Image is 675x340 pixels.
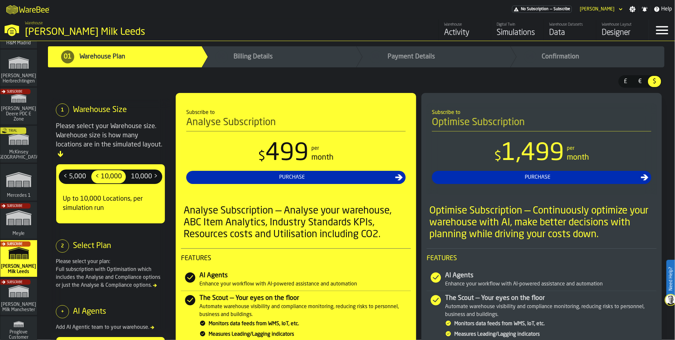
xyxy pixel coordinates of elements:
div: Measures Leading/Lagging indicators [454,330,657,338]
h4: Analyse Subscription [186,117,406,131]
span: Trial [9,129,17,133]
span: < 10,000 [93,171,124,182]
h4: Optimise Subscription [432,117,651,131]
a: link-to-/wh/i/9d85c013-26f4-4c06-9c7d-6d35b33af13a/simulations [0,88,37,126]
label: button-switch-multi-< 10,000 [91,170,126,184]
span: 04 [526,52,534,61]
div: Activity [444,28,486,38]
span: < 5,000 [61,171,89,182]
div: Subscribe to [186,109,406,117]
span: Subscribe [7,242,22,246]
a: link-to-/wh/i/9ddcc54a-0a13-4fa4-8169-7a9b979f5f30/pricing/ [512,6,572,13]
div: Select Plan [73,241,111,251]
div: Purchase [189,173,395,181]
span: $ [259,150,266,163]
div: Monitors data feeds from WMS, IoT, etc. [209,320,411,328]
div: thumb [127,170,162,183]
div: Monitors data feeds from WMS, IoT, etc. [454,320,657,328]
div: Up to 10,000 Locations, per simulation run [59,189,162,218]
div: Warehouse Size [73,105,127,115]
a: link-to-/wh/i/9ddcc54a-0a13-4fa4-8169-7a9b979f5f30/designer [596,20,649,41]
a: link-to-/wh/i/9ddcc54a-0a13-4fa4-8169-7a9b979f5f30/data [544,20,596,41]
button: button-Purchase [432,171,651,184]
div: Subscribe to [432,109,651,117]
span: 499 [266,142,309,166]
span: Subscribe [553,7,570,11]
span: Subscribe [7,281,22,284]
label: button-switch-multi-< 5,000 [59,170,91,184]
div: AI Agents [199,271,411,280]
div: Digital Twin [497,22,538,27]
div: Warehouse [444,22,486,27]
span: $ [649,77,660,86]
div: month [312,152,334,163]
div: The Scout — Your eyes on the floor [199,294,411,303]
div: DropdownMenuValue-Ana Milicic [580,7,615,12]
span: 1,499 [502,142,564,166]
label: button-toggle-Settings [627,6,639,12]
span: Warehouse [25,21,43,26]
div: month [567,152,589,163]
span: 03 [372,52,380,61]
span: Payment Details [388,52,435,61]
div: Simulations [497,28,538,38]
a: link-to-/wh/i/a24a3e22-db74-4543-ba93-f633e23cdb4e/simulations [0,164,37,202]
label: Need Help? [667,261,674,297]
span: $ [494,150,502,163]
div: thumb [634,76,647,87]
div: AI Agents [445,271,657,280]
span: Help [662,5,672,13]
div: Purchase [435,173,641,181]
div: per [567,145,574,152]
span: 02 [218,52,226,61]
label: button-switch-multi-$ [647,75,662,88]
div: Optimise Subscription — Continuously optimize your warehouse with AI, make better decisions with ... [429,205,657,240]
a: link-to-/wh/i/a559492c-8db7-4f96-b4fe-6fc1bd76401c/simulations [0,202,37,240]
div: The Scout — Your eyes on the floor [445,294,657,303]
span: 10,000 > [128,171,160,182]
span: Warehouse Plan [79,52,125,61]
div: Designer [602,28,643,38]
span: £ [620,77,631,86]
div: DropdownMenuValue-Ana Milicic [577,5,624,13]
div: thumb [619,76,632,87]
a: link-to-/wh/i/9ddcc54a-0a13-4fa4-8169-7a9b979f5f30/feed/ [439,20,491,41]
a: link-to-/wh/i/9ddcc54a-0a13-4fa4-8169-7a9b979f5f30/simulations [0,240,37,278]
span: — [550,7,552,11]
a: link-to-/wh/i/b09612b5-e9f1-4a3a-b0a4-784729d61419/simulations [0,278,37,316]
div: Warehouse Datasets [549,22,591,27]
div: Please select your Warehouse size. Warehouse size is how many locations are in the simulated layout. [56,122,165,159]
label: button-switch-multi-€ [633,75,647,88]
label: button-toggle-Help [651,5,675,13]
div: Menu Subscription [512,6,572,13]
label: button-toggle-Menu [649,20,675,41]
span: 01 [64,52,72,61]
div: per [312,145,319,152]
div: Enhance your workflow with AI-powered assistance and automation [199,280,411,288]
span: Features [427,254,657,263]
div: + [56,305,69,318]
nav: Progress [37,41,675,73]
a: link-to-/wh/i/f0a6b354-7883-413a-84ff-a65eb9c31f03/simulations [0,50,37,88]
div: Data [549,28,591,38]
div: thumb [59,170,90,183]
div: AI Agents [73,306,106,317]
span: Subscribe [7,90,22,94]
div: 2 [56,239,69,253]
span: Confirmation [542,52,579,61]
a: link-to-/wh/i/9ddcc54a-0a13-4fa4-8169-7a9b979f5f30/simulations [491,20,544,41]
div: thumb [648,76,661,87]
div: 1 [56,103,69,117]
a: link-to-/wh/i/71831578-dae4-4e28-8b4f-d42a496a0f54/simulations [0,126,37,164]
div: Automate warehouse visibility and compliance monitoring, reducing risks to personnel, business an... [199,303,411,319]
div: Measures Leading/Lagging indicators [209,330,411,338]
button: button-Purchase [186,171,406,184]
div: Automate warehouse visibility and compliance monitoring, reducing risks to personnel, business an... [445,303,657,319]
div: Warehouse Layout [602,22,643,27]
label: button-switch-multi-£ [619,75,633,88]
div: Add AI Agentic team to your warehouse. [56,324,165,331]
div: [PERSON_NAME] Milk Leeds [25,26,202,38]
div: Enhance your workflow with AI-powered assistance and automation [445,280,657,288]
label: button-switch-multi-10,000 > [126,170,162,184]
label: button-toggle-Notifications [639,6,651,12]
